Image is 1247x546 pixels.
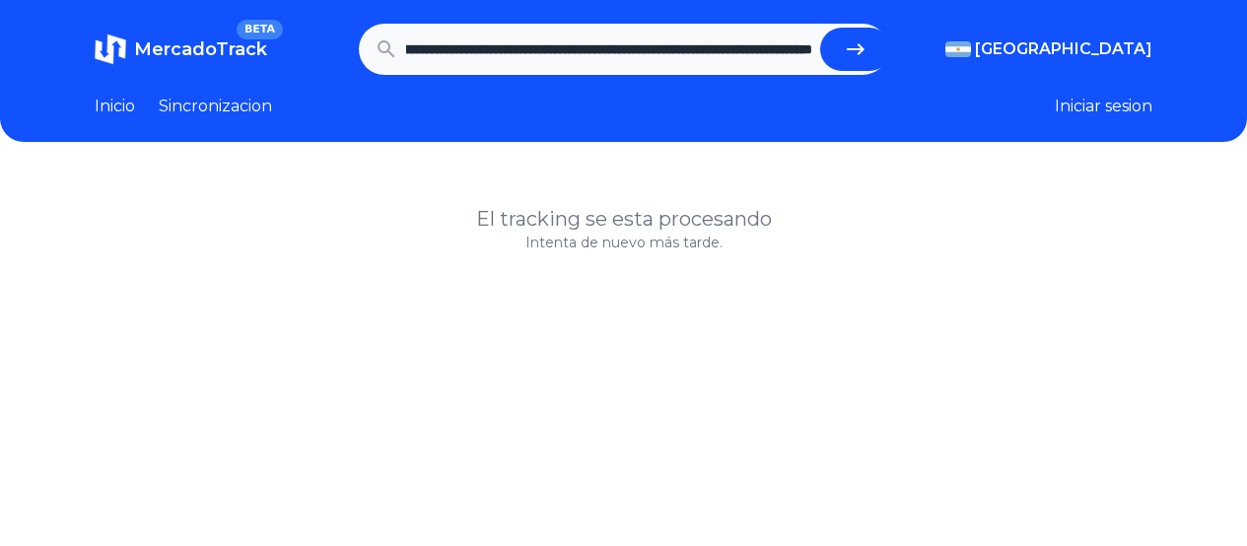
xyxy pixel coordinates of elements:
a: MercadoTrackBETA [95,34,267,65]
button: [GEOGRAPHIC_DATA] [945,37,1152,61]
h1: El tracking se esta procesando [95,205,1152,233]
button: Iniciar sesion [1055,95,1152,118]
a: Inicio [95,95,135,118]
p: Intenta de nuevo más tarde. [95,233,1152,252]
img: Argentina [945,41,971,57]
span: MercadoTrack [134,38,267,60]
a: Sincronizacion [159,95,272,118]
span: [GEOGRAPHIC_DATA] [975,37,1152,61]
span: BETA [237,20,283,39]
img: MercadoTrack [95,34,126,65]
